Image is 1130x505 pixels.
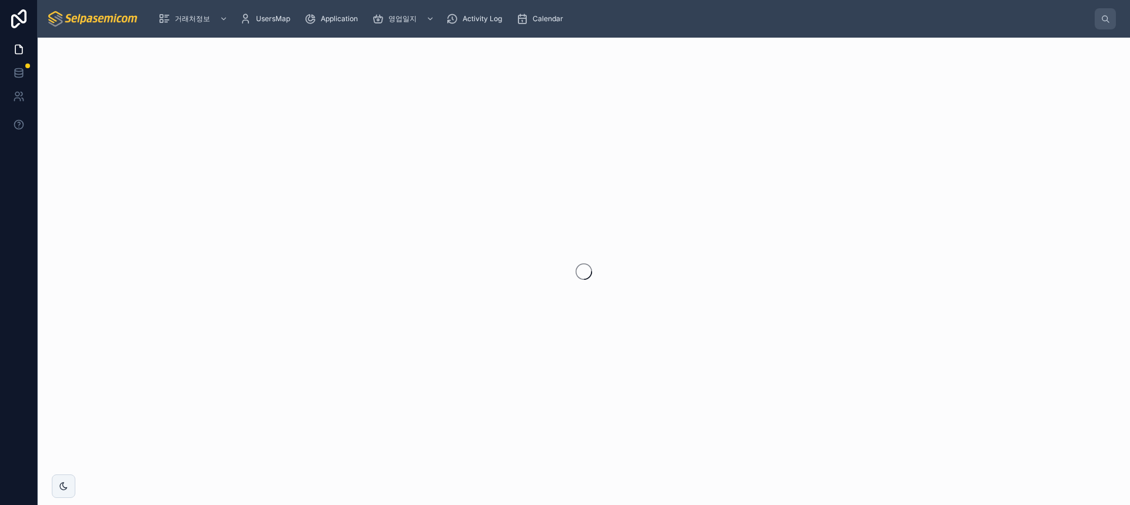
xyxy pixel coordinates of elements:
[236,8,298,29] a: UsersMap
[301,8,366,29] a: Application
[175,14,210,24] span: 거래처정보
[256,14,290,24] span: UsersMap
[513,8,571,29] a: Calendar
[47,9,139,28] img: App logo
[388,14,417,24] span: 영업일지
[368,8,440,29] a: 영업일지
[463,14,502,24] span: Activity Log
[321,14,358,24] span: Application
[443,8,510,29] a: Activity Log
[533,14,563,24] span: Calendar
[149,6,1095,32] div: scrollable content
[155,8,234,29] a: 거래처정보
